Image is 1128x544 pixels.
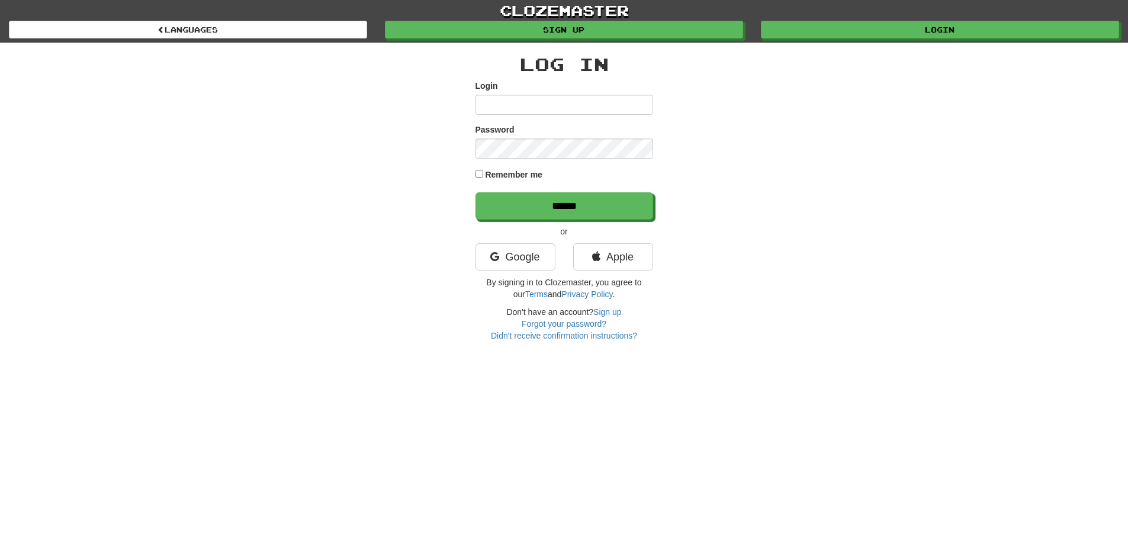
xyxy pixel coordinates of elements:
h2: Log In [475,54,653,74]
a: Terms [525,289,548,299]
a: Privacy Policy [561,289,612,299]
label: Password [475,124,515,136]
p: By signing in to Clozemaster, you agree to our and . [475,276,653,300]
a: Didn't receive confirmation instructions? [491,331,637,340]
a: Sign up [593,307,621,317]
div: Don't have an account? [475,306,653,342]
a: Apple [573,243,653,271]
label: Remember me [485,169,542,181]
a: Login [761,21,1119,38]
label: Login [475,80,498,92]
a: Forgot your password? [522,319,606,329]
a: Languages [9,21,367,38]
p: or [475,226,653,237]
a: Google [475,243,555,271]
a: Sign up [385,21,743,38]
